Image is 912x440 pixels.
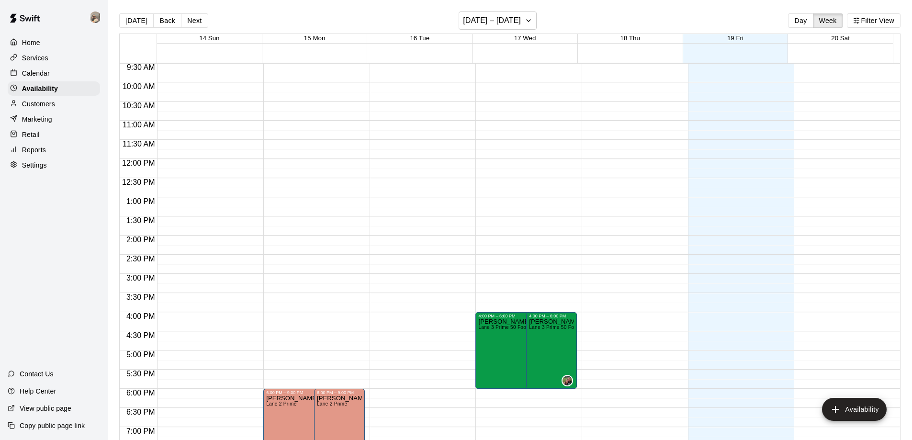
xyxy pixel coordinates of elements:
button: 19 Fri [727,34,743,42]
span: 1:30 PM [124,216,158,225]
button: Back [153,13,181,28]
div: 4:00 PM – 6:00 PM: Available [526,312,577,389]
a: Marketing [8,112,100,126]
button: add [822,398,887,421]
div: 4:00 PM – 6:00 PM [529,314,574,318]
a: Services [8,51,100,65]
p: View public page [20,404,71,413]
span: 9:30 AM [124,63,158,71]
p: Marketing [22,114,52,124]
span: 11:30 AM [120,140,158,148]
p: Copy public page link [20,421,85,430]
p: Home [22,38,40,47]
span: Lane 3 Prime 50 Foot [529,325,578,330]
button: Day [788,13,813,28]
span: Lane 2 Prime [317,401,347,406]
span: 12:00 PM [120,159,157,167]
span: 6:30 PM [124,408,158,416]
span: 3:00 PM [124,274,158,282]
span: 10:30 AM [120,102,158,110]
p: Contact Us [20,369,54,379]
button: Week [813,13,843,28]
p: Services [22,53,48,63]
a: Reports [8,143,100,157]
a: Availability [8,81,100,96]
button: [DATE] [119,13,154,28]
div: 4:00 PM – 6:00 PM: Available [475,312,562,389]
p: Availability [22,84,58,93]
p: Help Center [20,386,56,396]
a: Customers [8,97,100,111]
button: 15 Mon [304,34,325,42]
p: Customers [22,99,55,109]
button: 16 Tue [410,34,429,42]
button: 20 Sat [831,34,850,42]
a: Home [8,35,100,50]
span: 1:00 PM [124,197,158,205]
button: 14 Sun [199,34,219,42]
span: 2:30 PM [124,255,158,263]
span: 3:30 PM [124,293,158,301]
span: 5:00 PM [124,350,158,359]
a: Calendar [8,66,100,80]
p: Reports [22,145,46,155]
span: Lane 3 Prime 50 Foot [478,325,528,330]
div: Walt Holley [562,375,573,386]
span: 7:00 PM [124,427,158,435]
span: 4:30 PM [124,331,158,339]
a: Retail [8,127,100,142]
button: Next [181,13,208,28]
div: 4:00 PM – 6:00 PM [478,314,559,318]
img: Jeramy Donelson [90,11,101,23]
p: Settings [22,160,47,170]
span: 12:30 PM [120,178,157,186]
span: 6:00 PM [124,389,158,397]
a: Settings [8,158,100,172]
div: 6:00 PM – 9:00 PM [266,390,347,395]
span: 5:30 PM [124,370,158,378]
div: 6:00 PM – 9:00 PM [317,390,362,395]
span: Lane 2 Prime [266,401,296,406]
span: 4:00 PM [124,312,158,320]
span: 11:00 AM [120,121,158,129]
p: Calendar [22,68,50,78]
button: [DATE] – [DATE] [459,11,537,30]
img: Walt Holley [563,376,572,385]
div: Jeramy Donelson [88,8,108,27]
button: 17 Wed [514,34,536,42]
button: 18 Thu [620,34,640,42]
h6: [DATE] – [DATE] [463,14,521,27]
button: Filter View [847,13,901,28]
span: 10:00 AM [120,82,158,90]
p: Retail [22,130,40,139]
span: 2:00 PM [124,236,158,244]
